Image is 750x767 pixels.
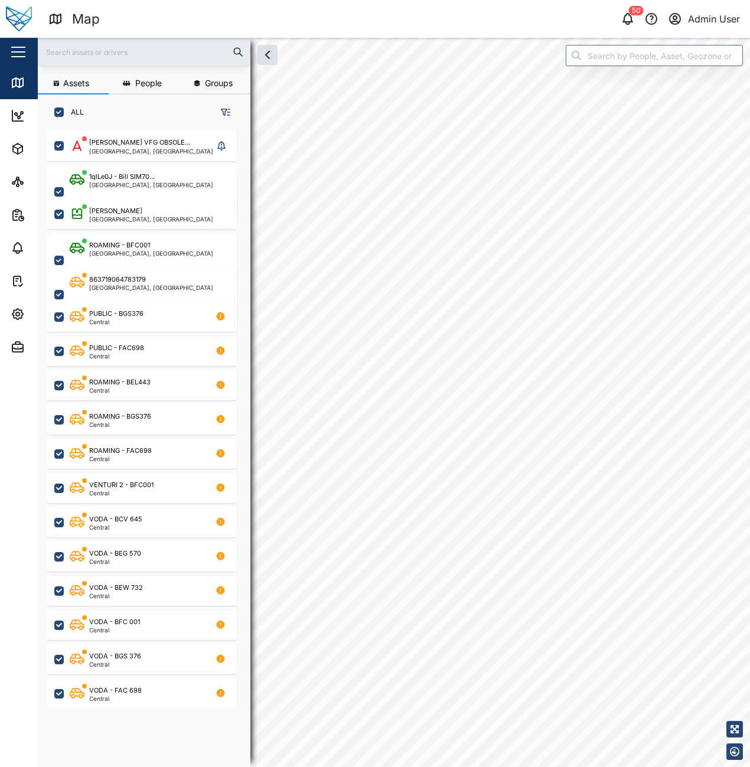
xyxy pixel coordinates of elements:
[38,38,750,767] canvas: Map
[31,308,73,321] div: Settings
[205,79,233,87] span: Groups
[31,341,66,354] div: Admin
[64,107,84,117] label: ALL
[89,559,141,564] div: Central
[89,182,213,188] div: [GEOGRAPHIC_DATA], [GEOGRAPHIC_DATA]
[89,617,140,627] div: VODA - BFC 001
[89,377,151,387] div: ROAMING - BEL443
[89,148,213,154] div: [GEOGRAPHIC_DATA], [GEOGRAPHIC_DATA]
[72,9,100,30] div: Map
[89,309,144,319] div: PUBLIC - BGS376
[47,126,250,707] div: grid
[89,206,142,216] div: [PERSON_NAME]
[89,275,146,285] div: 863719064783179
[89,686,142,696] div: VODA - FAC 698
[89,343,144,353] div: PUBLIC - FAC698
[31,175,59,188] div: Sites
[89,353,144,359] div: Central
[89,446,152,456] div: ROAMING - FAC698
[566,45,743,66] input: Search by People, Asset, Geozone or Place
[89,240,150,250] div: ROAMING - BFC001
[135,79,162,87] span: People
[6,6,32,32] img: Main Logo
[89,651,141,661] div: VODA - BGS 376
[629,6,644,15] div: 50
[89,456,152,462] div: Central
[89,412,151,422] div: ROAMING - BGS376
[31,208,71,221] div: Reports
[89,627,140,633] div: Central
[31,109,84,122] div: Dashboard
[89,138,190,148] div: [PERSON_NAME] VFG OBSOLE...
[89,216,213,222] div: [GEOGRAPHIC_DATA], [GEOGRAPHIC_DATA]
[31,241,67,254] div: Alarms
[89,696,142,701] div: Central
[89,661,141,667] div: Central
[667,11,741,27] button: Admin User
[89,549,141,559] div: VODA - BEG 570
[31,142,67,155] div: Assets
[89,422,151,427] div: Central
[89,319,144,325] div: Central
[31,275,63,288] div: Tasks
[89,250,213,256] div: [GEOGRAPHIC_DATA], [GEOGRAPHIC_DATA]
[89,490,154,496] div: Central
[89,172,155,182] div: 1qlLe0J - Bill SIM70...
[688,12,740,27] div: Admin User
[63,79,89,87] span: Assets
[89,387,151,393] div: Central
[31,76,57,89] div: Map
[89,583,143,593] div: VODA - BEW 732
[89,285,213,291] div: [GEOGRAPHIC_DATA], [GEOGRAPHIC_DATA]
[45,43,243,61] input: Search assets or drivers
[89,524,142,530] div: Central
[89,480,154,490] div: VENTURI 2 - BFC001
[89,514,142,524] div: VODA - BCV 645
[89,593,143,599] div: Central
